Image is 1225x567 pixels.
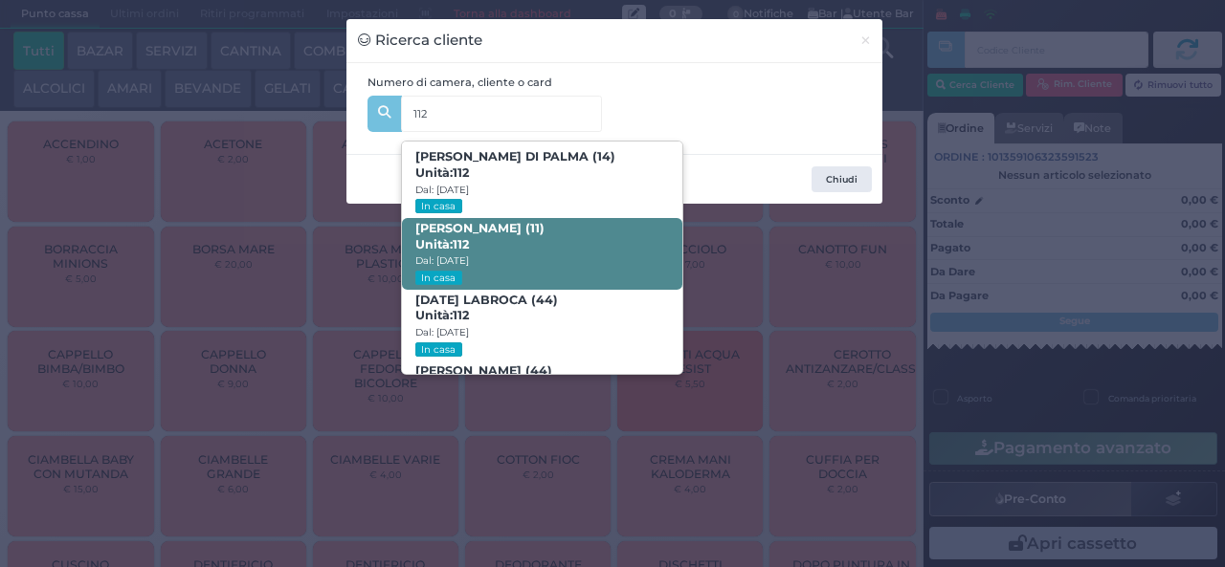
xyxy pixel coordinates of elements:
[453,308,469,322] strong: 112
[367,75,552,91] label: Numero di camera, cliente o card
[415,221,545,251] b: [PERSON_NAME] (11)
[415,363,552,394] b: [PERSON_NAME] (44)
[415,237,469,253] span: Unità:
[415,293,558,323] b: [DATE] LABROCA (44)
[812,166,872,193] button: Chiudi
[415,271,462,285] small: In casa
[415,149,615,180] b: [PERSON_NAME] DI PALMA (14)
[415,199,462,213] small: In casa
[849,19,882,62] button: Chiudi
[415,326,469,338] small: Dal: [DATE]
[401,96,602,132] input: Es. 'Mario Rossi', '220' o '108123234234'
[358,30,483,52] h3: Ricerca cliente
[453,165,469,180] strong: 112
[415,254,469,267] small: Dal: [DATE]
[415,165,469,182] span: Unità:
[453,237,469,251] strong: 112
[415,308,469,324] span: Unità:
[415,342,462,357] small: In casa
[415,184,469,196] small: Dal: [DATE]
[859,30,872,51] span: ×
